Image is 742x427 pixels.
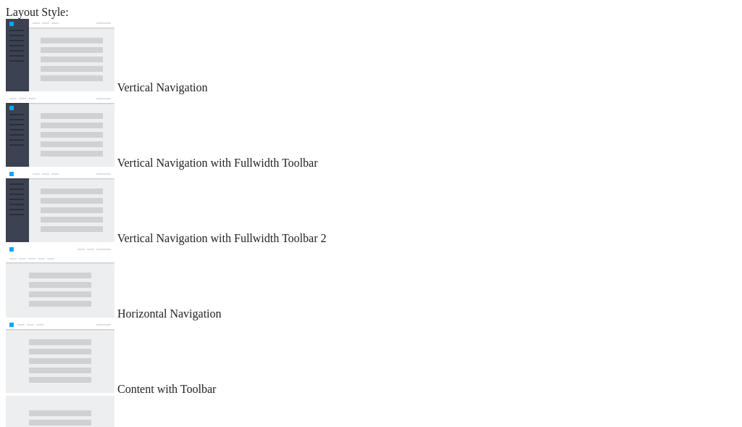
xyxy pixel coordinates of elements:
img: horizontal-nav.jpg [6,245,114,318]
img: content-with-toolbar.jpg [6,320,114,393]
md-radio-button: Vertical Navigation with Fullwidth Toolbar 2 [6,170,736,245]
img: vertical-nav-with-full-toolbar.jpg [6,94,114,167]
div: Layout Style: [6,6,736,19]
md-radio-button: Content with Toolbar [6,320,736,396]
md-radio-button: Vertical Navigation [6,19,736,94]
span: Vertical Navigation with Fullwidth Toolbar [117,157,318,169]
span: Vertical Navigation with Fullwidth Toolbar 2 [117,232,327,244]
img: vertical-nav.jpg [6,19,114,91]
span: Vertical Navigation [117,81,208,94]
md-radio-button: Vertical Navigation with Fullwidth Toolbar [6,94,736,170]
md-radio-button: Horizontal Navigation [6,245,736,320]
span: Content with Toolbar [117,383,216,395]
img: vertical-nav-with-full-toolbar-2.jpg [6,170,114,242]
span: Horizontal Navigation [117,307,222,320]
